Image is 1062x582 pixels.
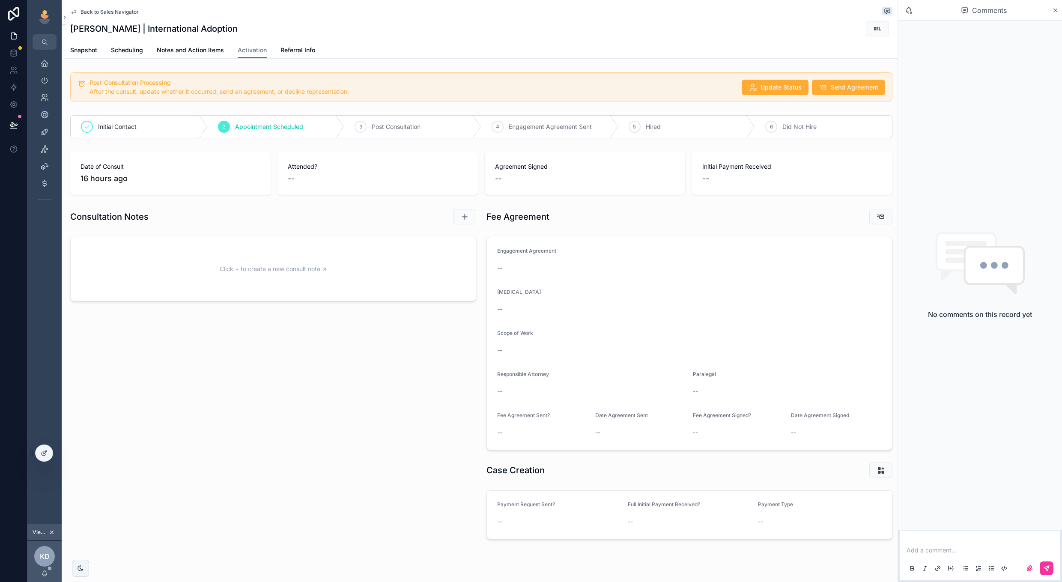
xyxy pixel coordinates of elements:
span: Payment Request Sent? [497,501,555,507]
span: Initial Contact [98,122,137,131]
a: Back to Sales Navigator [70,9,139,15]
button: Update Status [742,80,808,95]
button: Send Agreement [812,80,885,95]
span: Update Status [761,83,802,92]
span: Send Agreement [831,83,878,92]
span: Date Agreement Sent [595,412,648,418]
a: Scheduling [111,42,143,60]
span: Attended? [288,162,468,171]
span: Initial Payment Received [702,162,882,171]
span: Comments [972,5,1007,15]
span: Fee Agreement Signed? [693,412,751,418]
span: Paralegal [693,371,716,377]
span: -- [497,264,502,272]
span: -- [288,173,295,185]
a: Referral Info [280,42,315,60]
span: 6 [770,123,773,130]
h1: Case Creation [486,464,545,476]
span: Payment Type [758,501,793,507]
div: scrollable content [27,50,62,218]
span: Click + to create a new consult note ↗ [220,265,327,273]
a: Activation [238,42,267,59]
span: Referral Info [280,46,315,54]
span: 3 [359,123,362,130]
span: Date Agreement Signed [791,412,849,418]
span: [MEDICAL_DATA] [497,289,541,295]
span: -- [497,428,502,437]
h1: [PERSON_NAME] | International Adoption [70,23,238,35]
h5: Post-Consultation Processing [89,80,735,86]
span: -- [497,346,502,355]
a: Snapshot [70,42,97,60]
span: Responsible Attorney [497,371,549,377]
span: -- [497,517,502,526]
span: -- [497,387,502,396]
span: -- [693,387,698,396]
span: Agreement Signed [495,162,675,171]
span: Engagement Agreement Sent [509,122,592,131]
span: -- [497,305,502,313]
span: -- [495,173,502,185]
h1: Fee Agreement [486,211,549,223]
span: -- [595,428,600,437]
span: Scope of Work [497,330,533,336]
span: 2 [222,123,225,130]
span: Did Not Hire [782,122,817,131]
span: Appointment Scheduled [235,122,303,131]
span: Scheduling [111,46,143,54]
div: After the consult, update whether it occurred, send an agreement, or decline representation. [89,87,735,96]
span: Notes and Action Items [157,46,224,54]
a: Notes and Action Items [157,42,224,60]
span: Viewing as [PERSON_NAME] [33,529,47,536]
p: 16 hours ago [81,173,128,185]
span: Hired [646,122,661,131]
span: Snapshot [70,46,97,54]
span: Fee Agreement Sent? [497,412,550,418]
span: KD [40,551,50,561]
span: -- [791,428,796,437]
span: Engagement Agreement [497,248,556,254]
span: 4 [496,123,499,130]
span: Date of Consult [81,162,260,171]
span: -- [693,428,698,437]
span: Post Consultation [372,122,421,131]
span: -- [758,517,763,526]
span: Activation [238,46,267,54]
span: After the consult, update whether it occurred, send an agreement, or decline representation. [89,88,349,95]
h1: Consultation Notes [70,211,149,223]
span: Back to Sales Navigator [81,9,139,15]
img: App logo [38,10,51,24]
span: -- [628,517,633,526]
span: 5 [633,123,636,130]
span: -- [702,173,709,185]
span: Full Initial Payment Received? [628,501,700,507]
h2: No comments on this record yet [928,309,1032,319]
